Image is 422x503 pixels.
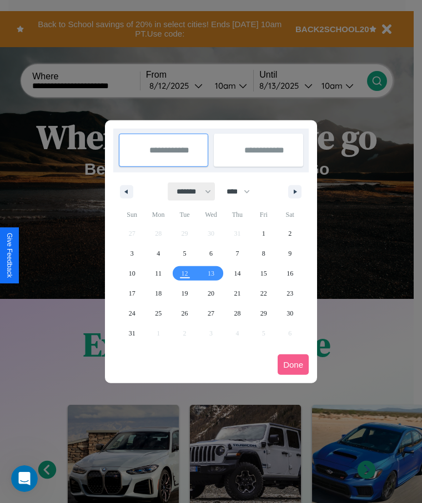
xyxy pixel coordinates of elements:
span: 25 [155,303,162,323]
span: 2 [288,223,292,243]
iframe: Intercom live chat [11,465,38,492]
span: 1 [262,223,265,243]
span: 22 [260,283,267,303]
button: 8 [250,243,277,263]
span: 11 [155,263,162,283]
span: 18 [155,283,162,303]
span: Fri [250,206,277,223]
button: 6 [198,243,224,263]
span: 28 [234,303,240,323]
button: 25 [145,303,171,323]
span: Sun [119,206,145,223]
button: 10 [119,263,145,283]
button: 13 [198,263,224,283]
span: 7 [235,243,239,263]
button: 1 [250,223,277,243]
span: 26 [182,303,188,323]
span: 6 [209,243,213,263]
span: 5 [183,243,187,263]
span: 13 [208,263,214,283]
button: 24 [119,303,145,323]
span: 23 [287,283,293,303]
span: 17 [129,283,135,303]
button: 31 [119,323,145,343]
span: Tue [172,206,198,223]
span: 29 [260,303,267,323]
span: 16 [287,263,293,283]
button: 19 [172,283,198,303]
span: 12 [182,263,188,283]
span: 15 [260,263,267,283]
button: 12 [172,263,198,283]
button: 11 [145,263,171,283]
button: Done [278,354,309,375]
span: 14 [234,263,240,283]
div: Give Feedback [6,233,13,278]
span: 8 [262,243,265,263]
span: 9 [288,243,292,263]
span: 21 [234,283,240,303]
span: 10 [129,263,135,283]
button: 2 [277,223,303,243]
button: 22 [250,283,277,303]
span: 3 [130,243,134,263]
button: 20 [198,283,224,303]
button: 16 [277,263,303,283]
button: 9 [277,243,303,263]
span: Mon [145,206,171,223]
button: 5 [172,243,198,263]
button: 7 [224,243,250,263]
button: 15 [250,263,277,283]
span: 31 [129,323,135,343]
button: 30 [277,303,303,323]
button: 26 [172,303,198,323]
span: 19 [182,283,188,303]
span: 20 [208,283,214,303]
span: Thu [224,206,250,223]
button: 3 [119,243,145,263]
button: 4 [145,243,171,263]
button: 18 [145,283,171,303]
span: 24 [129,303,135,323]
button: 27 [198,303,224,323]
button: 14 [224,263,250,283]
span: Wed [198,206,224,223]
button: 28 [224,303,250,323]
span: 30 [287,303,293,323]
span: Sat [277,206,303,223]
span: 27 [208,303,214,323]
button: 23 [277,283,303,303]
button: 29 [250,303,277,323]
span: 4 [157,243,160,263]
button: 17 [119,283,145,303]
button: 21 [224,283,250,303]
